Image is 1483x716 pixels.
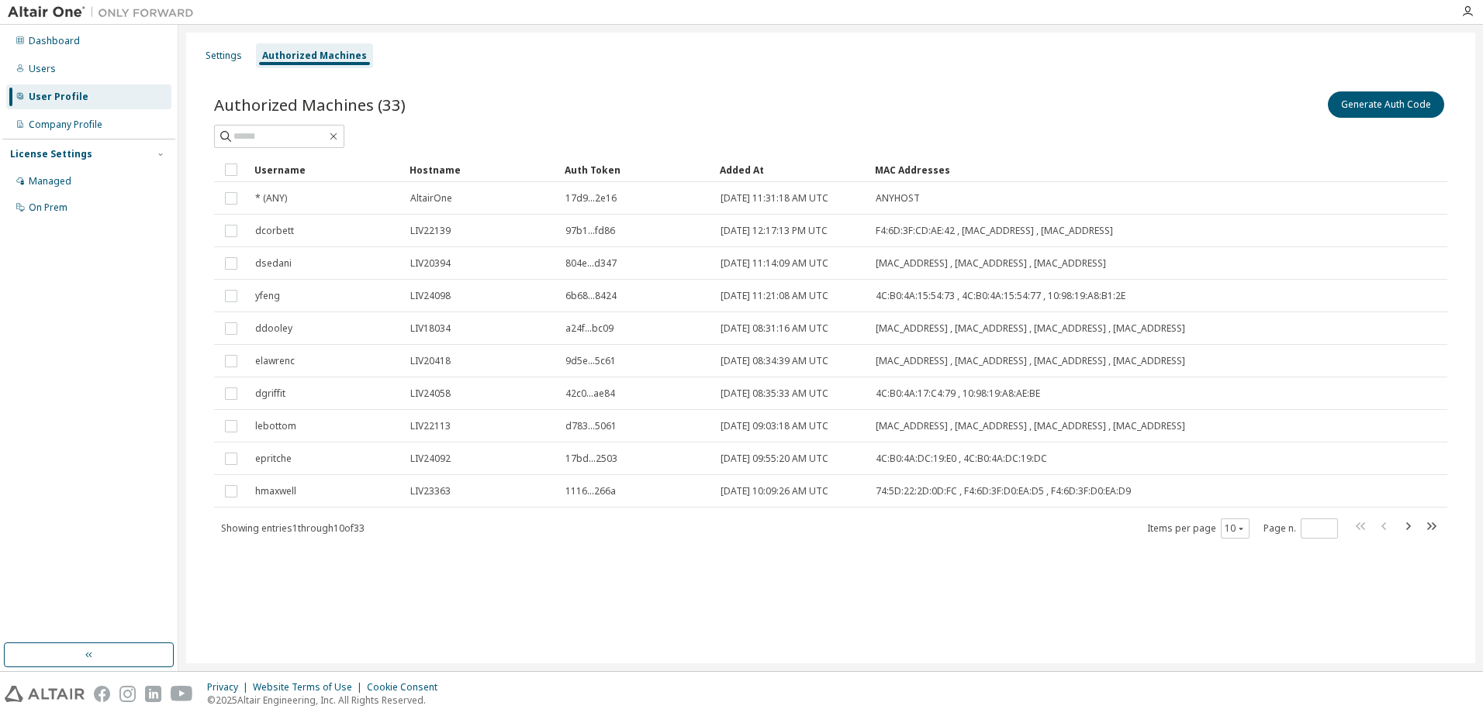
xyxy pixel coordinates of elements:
[410,420,451,432] span: LIV22113
[721,290,828,302] span: [DATE] 11:21:08 AM UTC
[119,686,136,702] img: instagram.svg
[410,157,552,182] div: Hostname
[206,50,242,62] div: Settings
[255,485,296,497] span: hmaxwell
[876,322,1185,335] span: [MAC_ADDRESS] , [MAC_ADDRESS] , [MAC_ADDRESS] , [MAC_ADDRESS]
[262,50,367,62] div: Authorized Machines
[207,681,253,694] div: Privacy
[876,192,920,205] span: ANYHOST
[876,420,1185,432] span: [MAC_ADDRESS] , [MAC_ADDRESS] , [MAC_ADDRESS] , [MAC_ADDRESS]
[410,290,451,302] span: LIV24098
[255,453,292,465] span: epritche
[565,322,614,335] span: a24f...bc09
[876,257,1106,270] span: [MAC_ADDRESS] , [MAC_ADDRESS] , [MAC_ADDRESS]
[8,5,202,20] img: Altair One
[29,201,67,214] div: On Prem
[565,485,616,497] span: 1116...266a
[721,192,828,205] span: [DATE] 11:31:18 AM UTC
[565,420,617,432] span: d783...5061
[5,686,85,702] img: altair_logo.svg
[721,322,828,335] span: [DATE] 08:31:16 AM UTC
[565,192,617,205] span: 17d9...2e16
[29,119,102,131] div: Company Profile
[876,453,1047,465] span: 4C:B0:4A:DC:19:E0 , 4C:B0:4A:DC:19:DC
[255,387,285,400] span: dgriffit
[565,225,615,237] span: 97b1...fd86
[255,420,296,432] span: lebottom
[253,681,367,694] div: Website Terms of Use
[721,420,828,432] span: [DATE] 09:03:18 AM UTC
[721,225,828,237] span: [DATE] 12:17:13 PM UTC
[29,35,80,47] div: Dashboard
[876,387,1040,400] span: 4C:B0:4A:17:C4:79 , 10:98:19:A8:AE:BE
[410,322,451,335] span: LIV18034
[410,355,451,367] span: LIV20418
[721,453,828,465] span: [DATE] 09:55:20 AM UTC
[875,157,1284,182] div: MAC Addresses
[410,225,451,237] span: LIV22139
[721,355,828,367] span: [DATE] 08:34:39 AM UTC
[221,522,365,535] span: Showing entries 1 through 10 of 33
[10,148,92,160] div: License Settings
[214,94,406,115] span: Authorized Machines (33)
[255,355,295,367] span: elawrenc
[410,192,452,205] span: AltairOne
[410,453,451,465] span: LIV24092
[876,225,1113,237] span: F4:6D:3F:CD:AE:42 , [MAC_ADDRESS] , [MAC_ADDRESS]
[876,355,1185,367] span: [MAC_ADDRESS] , [MAC_ADDRESS] , [MAC_ADDRESS] , [MAC_ADDRESS]
[171,686,193,702] img: youtube.svg
[721,257,828,270] span: [DATE] 11:14:09 AM UTC
[565,387,615,400] span: 42c0...ae84
[255,257,292,270] span: dsedani
[145,686,161,702] img: linkedin.svg
[255,290,280,302] span: yfeng
[410,485,451,497] span: LIV23363
[254,157,397,182] div: Username
[367,681,447,694] div: Cookie Consent
[720,157,862,182] div: Added At
[94,686,110,702] img: facebook.svg
[29,63,56,75] div: Users
[565,453,617,465] span: 17bd...2503
[1263,518,1338,539] span: Page n.
[565,290,617,302] span: 6b68...8424
[29,175,71,188] div: Managed
[565,257,617,270] span: 804e...d347
[565,355,616,367] span: 9d5e...5c61
[1147,518,1250,539] span: Items per page
[255,225,294,237] span: dcorbett
[876,485,1131,497] span: 74:5D:22:2D:0D:FC , F4:6D:3F:D0:EA:D5 , F4:6D:3F:D0:EA:D9
[721,387,828,400] span: [DATE] 08:35:33 AM UTC
[207,694,447,707] p: © 2025 Altair Engineering, Inc. All Rights Reserved.
[1328,91,1444,118] button: Generate Auth Code
[721,485,828,497] span: [DATE] 10:09:26 AM UTC
[410,387,451,400] span: LIV24058
[255,322,292,335] span: ddooley
[255,192,287,205] span: * (ANY)
[565,157,707,182] div: Auth Token
[410,257,451,270] span: LIV20394
[876,290,1125,302] span: 4C:B0:4A:15:54:73 , 4C:B0:4A:15:54:77 , 10:98:19:A8:B1:2E
[29,91,88,103] div: User Profile
[1225,522,1246,535] button: 10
